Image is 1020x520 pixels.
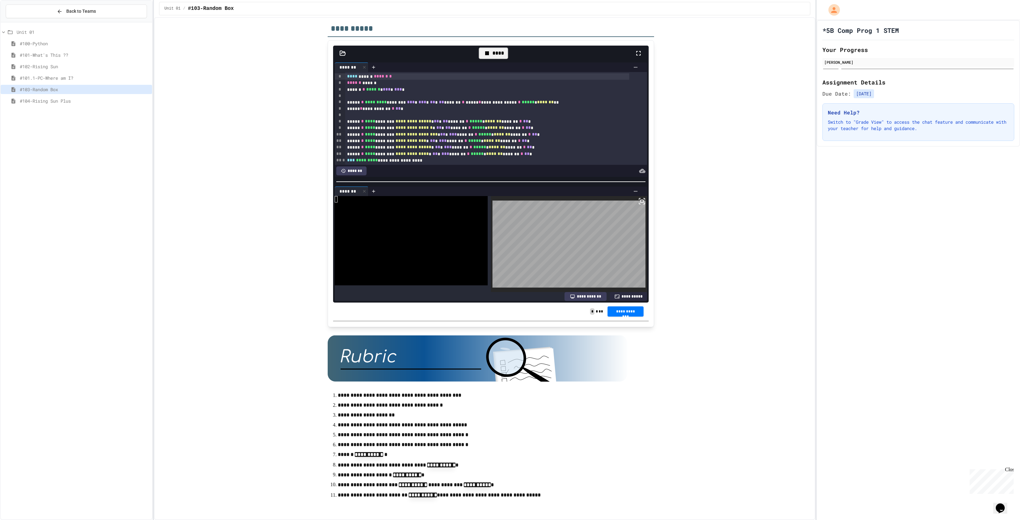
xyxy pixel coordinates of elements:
h3: Need Help? [828,109,1009,116]
span: Back to Teams [66,8,96,15]
h2: Your Progress [822,45,1014,54]
iframe: chat widget [967,467,1014,494]
span: #101-What's This ?? [20,52,149,58]
span: #101.1-PC-Where am I? [20,75,149,81]
h1: *5B Comp Prog 1 STEM [822,26,899,35]
span: Unit 01 [164,6,180,11]
button: Back to Teams [6,4,147,18]
div: [PERSON_NAME] [824,59,1012,65]
iframe: chat widget [993,494,1014,514]
span: #102-Rising Sun [20,63,149,70]
p: Switch to "Grade View" to access the chat feature and communicate with your teacher for help and ... [828,119,1009,132]
h2: Assignment Details [822,78,1014,87]
span: #104-Rising Sun Plus [20,98,149,104]
span: / [183,6,185,11]
div: My Account [822,3,841,17]
span: #100-Python [20,40,149,47]
span: [DATE] [854,89,874,98]
span: Unit 01 [17,29,149,35]
div: Chat with us now!Close [3,3,44,40]
span: #103-Random Box [20,86,149,93]
span: Due Date: [822,90,851,98]
span: #103-Random Box [188,5,234,12]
